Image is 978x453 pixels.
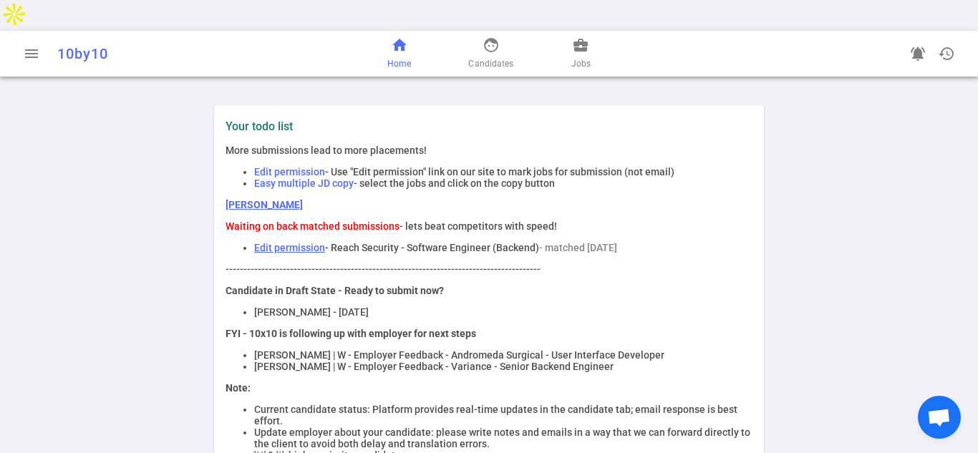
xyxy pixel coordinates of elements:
[226,263,752,275] p: ----------------------------------------------------------------------------------------
[572,36,589,54] span: business_center
[483,36,500,54] span: face
[57,45,320,62] div: 10by10
[468,36,513,71] a: Candidates
[387,57,411,71] span: Home
[909,45,926,62] span: notifications_active
[254,404,752,427] li: Current candidate status: Platform provides real-time updates in the candidate tab; email respons...
[226,328,476,339] strong: FYI - 10x10 is following up with employer for next steps
[325,166,674,177] span: - Use "Edit permission" link on our site to mark jobs for submission (not email)
[468,57,513,71] span: Candidates
[391,36,408,54] span: home
[226,382,251,394] strong: Note:
[226,145,427,156] span: More submissions lead to more placements!
[254,242,325,253] a: Edit permission
[17,39,46,68] button: Open menu
[226,199,303,210] a: [PERSON_NAME]
[226,285,444,296] strong: Candidate in Draft State - Ready to submit now?
[571,36,591,71] a: Jobs
[932,39,961,68] button: Open history
[571,57,591,71] span: Jobs
[226,120,752,133] label: Your todo list
[254,361,752,372] li: [PERSON_NAME] | W - Employer Feedback - Variance - Senior Backend Engineer
[938,45,955,62] span: history
[254,166,325,177] span: Edit permission
[325,242,539,253] span: - Reach Security - Software Engineer (Backend)
[23,45,40,62] span: menu
[254,177,354,189] span: Easy multiple JD copy
[226,220,400,232] span: Waiting on back matched submissions
[254,349,752,361] li: [PERSON_NAME] | W - Employer Feedback - Andromeda Surgical - User Interface Developer
[254,427,752,449] li: Update employer about your candidate: please write notes and emails in a way that we can forward ...
[918,396,961,439] div: Open chat
[354,177,555,189] span: - select the jobs and click on the copy button
[400,220,557,232] span: - lets beat competitors with speed!
[904,39,932,68] a: Go to see announcements
[539,242,617,253] span: - matched [DATE]
[387,36,411,71] a: Home
[254,306,752,318] li: [PERSON_NAME] - [DATE]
